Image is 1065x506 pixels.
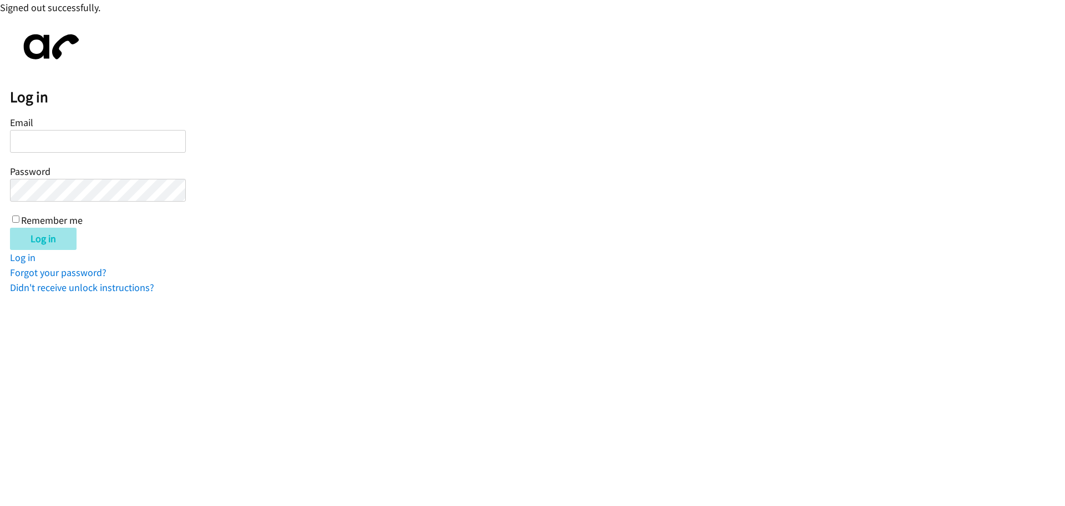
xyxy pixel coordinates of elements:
img: aphone-8a226864a2ddd6a5e75d1ebefc011f4aa8f32683c2d82f3fb0802fe031f96514.svg [10,25,88,69]
a: Log in [10,251,35,264]
h2: Log in [10,88,1065,107]
a: Didn't receive unlock instructions? [10,281,154,294]
label: Remember me [21,214,83,227]
label: Email [10,116,33,129]
a: Forgot your password? [10,266,106,279]
label: Password [10,165,50,178]
input: Log in [10,228,77,250]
